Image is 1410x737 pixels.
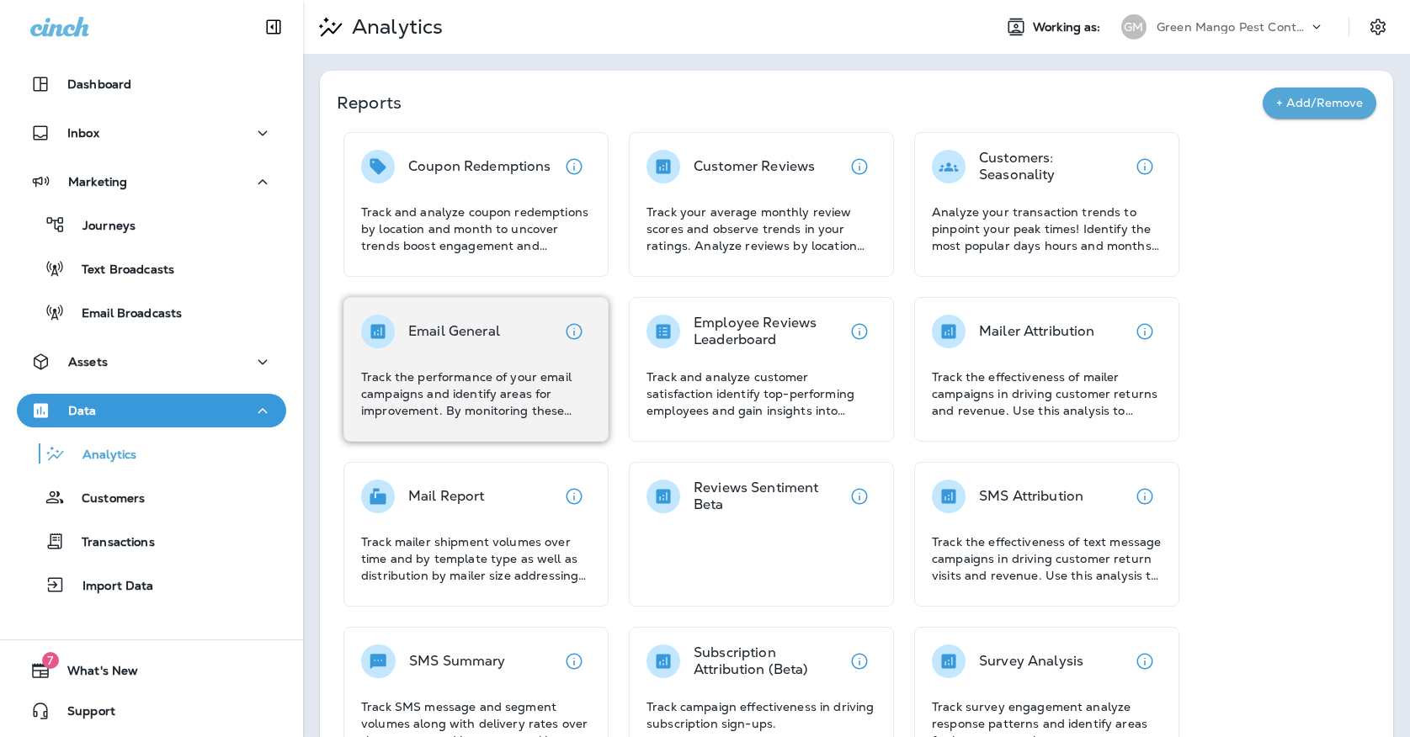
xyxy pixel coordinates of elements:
[1263,87,1376,119] button: + Add/Remove
[1363,12,1393,42] button: Settings
[694,158,815,175] p: Customer Reviews
[1128,150,1162,183] button: View details
[932,204,1162,254] p: Analyze your transaction trends to pinpoint your peak times! Identify the most popular days hours...
[1121,14,1147,40] div: GM
[979,323,1095,340] p: Mailer Attribution
[17,567,286,602] button: Import Data
[17,207,286,242] button: Journeys
[361,368,591,419] p: Track the performance of your email campaigns and identify areas for improvement. By monitoring t...
[345,14,443,40] p: Analytics
[408,158,551,175] p: Coupon Redemptions
[337,91,1263,114] p: Reports
[17,165,286,199] button: Marketing
[66,579,154,595] p: Import Data
[67,77,131,91] p: Dashboard
[68,404,97,417] p: Data
[361,204,591,254] p: Track and analyze coupon redemptions by location and month to uncover trends boost engagement and...
[17,480,286,515] button: Customers
[932,533,1162,584] p: Track the effectiveness of text message campaigns in driving customer return visits and revenue. ...
[646,204,876,254] p: Track your average monthly review scores and observe trends in your ratings. Analyze reviews by l...
[65,491,145,507] p: Customers
[17,294,286,330] button: Email Broadcasts
[1128,480,1162,513] button: View details
[646,698,876,732] p: Track campaign effectiveness in driving subscription sign-ups.
[408,323,500,340] p: Email General
[65,306,182,322] p: Email Broadcasts
[694,480,843,513] p: Reviews Sentiment Beta
[932,368,1162,419] p: Track the effectiveness of mailer campaigns in driving customer returns and revenue. Use this ana...
[979,150,1128,183] p: Customers: Seasonality
[17,436,286,471] button: Analytics
[557,315,591,348] button: View details
[557,644,591,678] button: View details
[65,535,155,551] p: Transactions
[1128,315,1162,348] button: View details
[843,150,876,183] button: View details
[694,644,843,678] p: Subscription Attribution (Beta)
[65,262,174,278] p: Text Broadcasts
[979,488,1083,505] p: SMS Attribution
[17,345,286,379] button: Assets
[557,480,591,513] button: View details
[17,116,286,150] button: Inbox
[66,448,136,464] p: Analytics
[68,175,127,188] p: Marketing
[17,694,286,728] button: Support
[1128,644,1162,678] button: View details
[843,315,876,348] button: View details
[250,10,297,44] button: Collapse Sidebar
[17,67,286,101] button: Dashboard
[17,394,286,427] button: Data
[51,704,115,724] span: Support
[361,533,591,584] p: Track mailer shipment volumes over time and by template type as well as distribution by mailer si...
[1157,20,1308,34] p: Green Mango Pest Control
[66,219,136,235] p: Journeys
[557,150,591,183] button: View details
[979,653,1083,670] p: Survey Analysis
[408,488,485,505] p: Mail Report
[17,251,286,286] button: Text Broadcasts
[17,654,286,687] button: 7What's New
[1033,20,1104,34] span: Working as:
[42,652,59,669] span: 7
[843,644,876,678] button: View details
[17,523,286,559] button: Transactions
[646,368,876,419] p: Track and analyze customer satisfaction identify top-performing employees and gain insights into ...
[409,653,506,670] p: SMS Summary
[67,126,99,140] p: Inbox
[694,315,843,348] p: Employee Reviews Leaderboard
[51,664,138,684] span: What's New
[843,480,876,513] button: View details
[68,355,108,368] p: Assets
